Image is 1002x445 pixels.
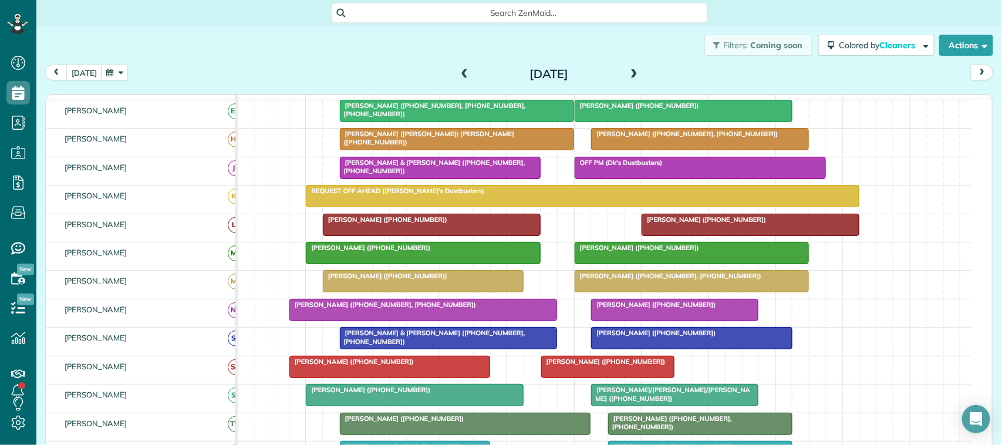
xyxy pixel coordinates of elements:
[62,248,130,257] span: [PERSON_NAME]
[591,386,750,402] span: [PERSON_NAME]/[PERSON_NAME]/[PERSON_NAME] ([PHONE_NUMBER])
[228,331,244,346] span: SB
[228,217,244,233] span: LF
[305,187,485,195] span: REQUEST OFF AHEAD ([PERSON_NAME]'s Dustbusters)
[228,103,244,119] span: EM
[339,414,465,423] span: [PERSON_NAME] ([PHONE_NUMBER])
[962,405,990,433] div: Open Intercom Messenger
[62,419,130,428] span: [PERSON_NAME]
[62,220,130,229] span: [PERSON_NAME]
[910,97,931,107] span: 5pm
[574,244,700,252] span: [PERSON_NAME] ([PHONE_NUMBER])
[844,97,864,107] span: 4pm
[62,134,130,143] span: [PERSON_NAME]
[306,97,328,107] span: 8am
[62,106,130,115] span: [PERSON_NAME]
[238,97,260,107] span: 7am
[507,97,534,107] span: 11am
[339,102,526,118] span: [PERSON_NAME] ([PHONE_NUMBER], [PHONE_NUMBER], [PHONE_NUMBER])
[17,294,34,305] span: New
[228,416,244,432] span: TW
[574,272,762,280] span: [PERSON_NAME] ([PHONE_NUMBER], [PHONE_NUMBER])
[591,130,778,138] span: [PERSON_NAME] ([PHONE_NUMBER], [PHONE_NUMBER])
[62,362,130,371] span: [PERSON_NAME]
[642,97,662,107] span: 1pm
[839,40,919,50] span: Colored by
[62,305,130,314] span: [PERSON_NAME]
[289,301,477,309] span: [PERSON_NAME] ([PHONE_NUMBER], [PHONE_NUMBER])
[776,97,797,107] span: 3pm
[574,159,663,167] span: OFF PM (Dk's Dustbusters)
[228,188,244,204] span: KB
[608,414,732,431] span: [PERSON_NAME] ([PHONE_NUMBER], [PHONE_NUMBER])
[62,333,130,342] span: [PERSON_NAME]
[62,163,130,172] span: [PERSON_NAME]
[62,390,130,399] span: [PERSON_NAME]
[818,35,934,56] button: Colored byCleaners
[339,329,525,345] span: [PERSON_NAME] & [PERSON_NAME] ([PHONE_NUMBER], [PHONE_NUMBER])
[709,97,730,107] span: 2pm
[228,274,244,289] span: MB
[62,191,130,200] span: [PERSON_NAME]
[228,359,244,375] span: SM
[322,215,448,224] span: [PERSON_NAME] ([PHONE_NUMBER])
[476,68,623,80] h2: [DATE]
[939,35,993,56] button: Actions
[228,132,244,147] span: HC
[879,40,917,50] span: Cleaners
[289,358,414,366] span: [PERSON_NAME] ([PHONE_NUMBER])
[305,386,431,394] span: [PERSON_NAME] ([PHONE_NUMBER])
[45,65,68,80] button: prev
[228,387,244,403] span: SP
[228,245,244,261] span: MT
[574,102,700,110] span: [PERSON_NAME] ([PHONE_NUMBER])
[440,97,467,107] span: 10am
[339,159,525,175] span: [PERSON_NAME] & [PERSON_NAME] ([PHONE_NUMBER], [PHONE_NUMBER])
[373,97,395,107] span: 9am
[66,65,102,80] button: [DATE]
[541,358,666,366] span: [PERSON_NAME] ([PHONE_NUMBER])
[750,40,803,50] span: Coming soon
[591,329,716,337] span: [PERSON_NAME] ([PHONE_NUMBER])
[724,40,748,50] span: Filters:
[641,215,767,224] span: [PERSON_NAME] ([PHONE_NUMBER])
[971,65,993,80] button: next
[322,272,448,280] span: [PERSON_NAME] ([PHONE_NUMBER])
[575,97,600,107] span: 12pm
[305,244,431,252] span: [PERSON_NAME] ([PHONE_NUMBER])
[591,301,716,309] span: [PERSON_NAME] ([PHONE_NUMBER])
[17,264,34,275] span: New
[62,276,130,285] span: [PERSON_NAME]
[228,302,244,318] span: NN
[228,160,244,176] span: JB
[339,130,515,146] span: [PERSON_NAME] ([PERSON_NAME]) [PERSON_NAME] ([PHONE_NUMBER])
